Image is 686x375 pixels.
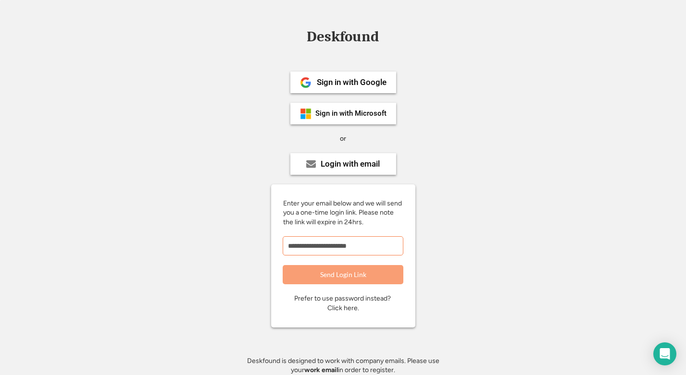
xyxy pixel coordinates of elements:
div: Prefer to use password instead? Click here. [294,294,392,313]
button: Send Login Link [283,265,403,284]
div: Sign in with Google [317,78,387,86]
div: Open Intercom Messenger [653,342,676,365]
img: 1024px-Google__G__Logo.svg.png [300,77,312,88]
img: ms-symbollockup_mssymbol_19.png [300,108,312,120]
div: Login with email [321,160,380,168]
div: Deskfound is designed to work with company emails. Please use your in order to register. [235,356,451,375]
div: or [340,134,346,144]
div: Sign in with Microsoft [315,110,387,117]
div: Deskfound [302,29,384,44]
div: Enter your email below and we will send you a one-time login link. Please note the link will expi... [283,199,403,227]
strong: work email [304,366,338,374]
